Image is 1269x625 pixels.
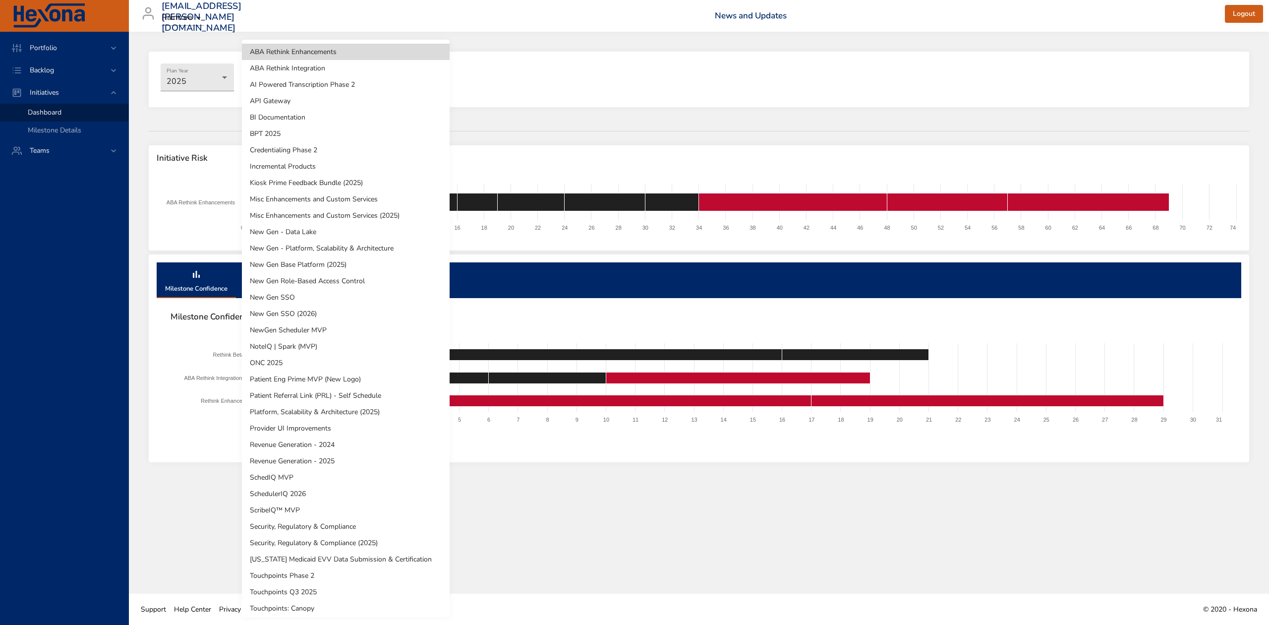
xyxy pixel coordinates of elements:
[242,518,450,535] li: Security, Regulatory & Compliance
[242,175,450,191] li: Kiosk Prime Feedback Bundle (2025)
[242,191,450,207] li: Misc Enhancements and Custom Services
[242,469,450,486] li: SchedIQ MVP
[242,322,450,338] li: NewGen Scheduler MVP
[242,355,450,371] li: ONC 2025
[242,44,450,60] li: ABA Rethink Enhancements
[242,453,450,469] li: Revenue Generation - 2025
[242,109,450,125] li: BI Documentation
[242,584,450,600] li: Touchpoints Q3 2025
[242,158,450,175] li: Incremental Products
[242,338,450,355] li: NoteIQ | Spark (MVP)
[242,387,450,404] li: Patient Referral Link (PRL) - Self Schedule
[242,502,450,518] li: ScribeIQ™ MVP
[242,60,450,76] li: ABA Rethink Integration
[242,600,450,617] li: Touchpoints: Canopy
[242,142,450,158] li: Credentialing Phase 2
[242,273,450,289] li: New Gen Role-Based Access Control
[242,535,450,551] li: Security, Regulatory & Compliance (2025)
[242,437,450,453] li: Revenue Generation - 2024
[242,404,450,420] li: Platform, Scalability & Architecture (2025)
[242,420,450,437] li: Provider UI Improvements
[242,256,450,273] li: New Gen Base Platform (2025)
[242,567,450,584] li: Touchpoints Phase 2
[242,289,450,306] li: New Gen SSO
[242,224,450,240] li: New Gen - Data Lake
[242,207,450,224] li: Misc Enhancements and Custom Services (2025)
[242,125,450,142] li: BPT 2025
[242,371,450,387] li: Patient Eng Prime MVP (New Logo)
[242,486,450,502] li: SchedulerIQ 2026
[242,93,450,109] li: API Gateway
[242,76,450,93] li: AI Powered Transcription Phase 2
[242,306,450,322] li: New Gen SSO (2026)
[242,240,450,256] li: New Gen - Platform, Scalability & Architecture
[242,551,450,567] li: [US_STATE] Medicaid EVV Data Submission & Certification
